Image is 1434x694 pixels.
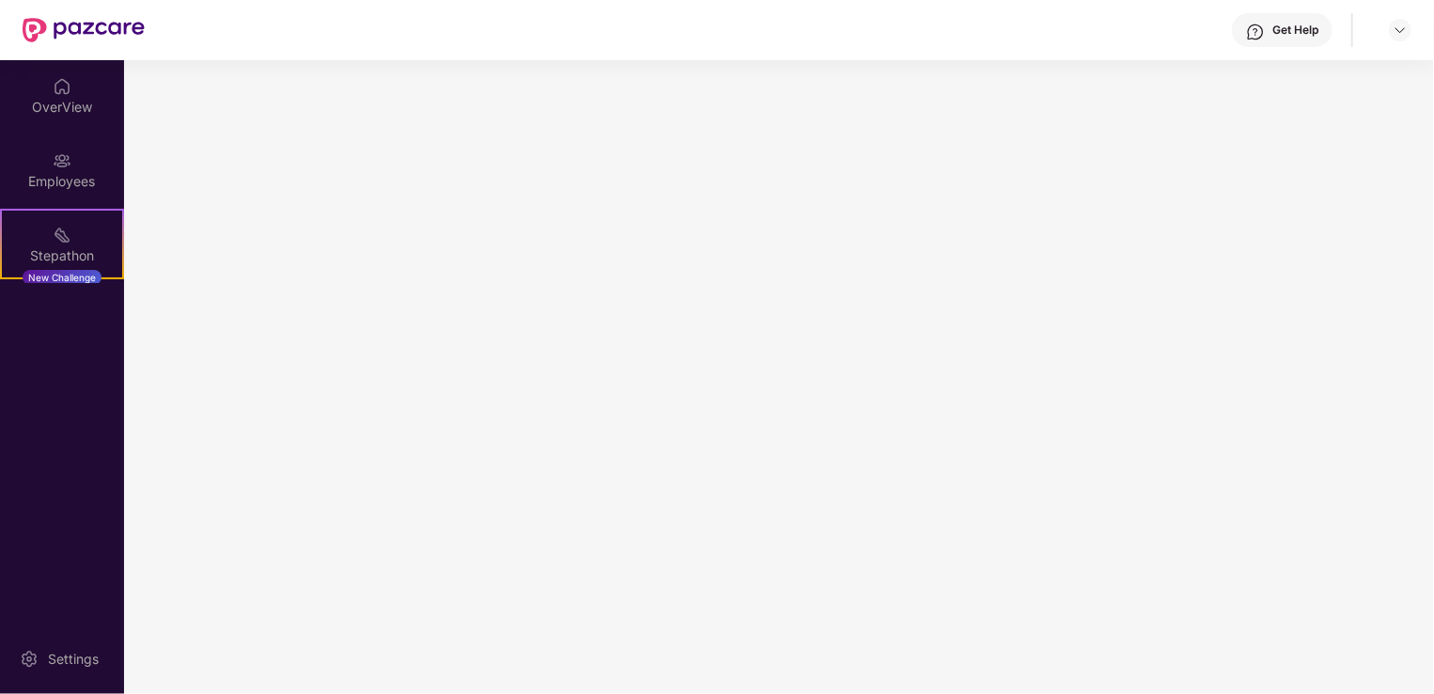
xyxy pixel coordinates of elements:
img: svg+xml;base64,PHN2ZyBpZD0iSGVscC0zMngzMiIgeG1sbnM9Imh0dHA6Ly93d3cudzMub3JnLzIwMDAvc3ZnIiB3aWR0aD... [1246,23,1265,41]
div: Stepathon [2,246,122,265]
img: New Pazcare Logo [23,18,145,42]
img: svg+xml;base64,PHN2ZyBpZD0iU2V0dGluZy0yMHgyMCIgeG1sbnM9Imh0dHA6Ly93d3cudzMub3JnLzIwMDAvc3ZnIiB3aW... [20,650,39,669]
div: New Challenge [23,270,101,285]
img: svg+xml;base64,PHN2ZyBpZD0iRHJvcGRvd24tMzJ4MzIiIHhtbG5zPSJodHRwOi8vd3d3LnczLm9yZy8yMDAwL3N2ZyIgd2... [1393,23,1408,38]
img: svg+xml;base64,PHN2ZyBpZD0iSG9tZSIgeG1sbnM9Imh0dHA6Ly93d3cudzMub3JnLzIwMDAvc3ZnIiB3aWR0aD0iMjAiIG... [53,77,71,96]
div: Get Help [1272,23,1318,38]
div: Settings [42,650,104,669]
img: svg+xml;base64,PHN2ZyBpZD0iRW1wbG95ZWVzIiB4bWxucz0iaHR0cDovL3d3dy53My5vcmcvMjAwMC9zdmciIHdpZHRoPS... [53,151,71,170]
img: svg+xml;base64,PHN2ZyB4bWxucz0iaHR0cDovL3d3dy53My5vcmcvMjAwMC9zdmciIHdpZHRoPSIyMSIgaGVpZ2h0PSIyMC... [53,226,71,244]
